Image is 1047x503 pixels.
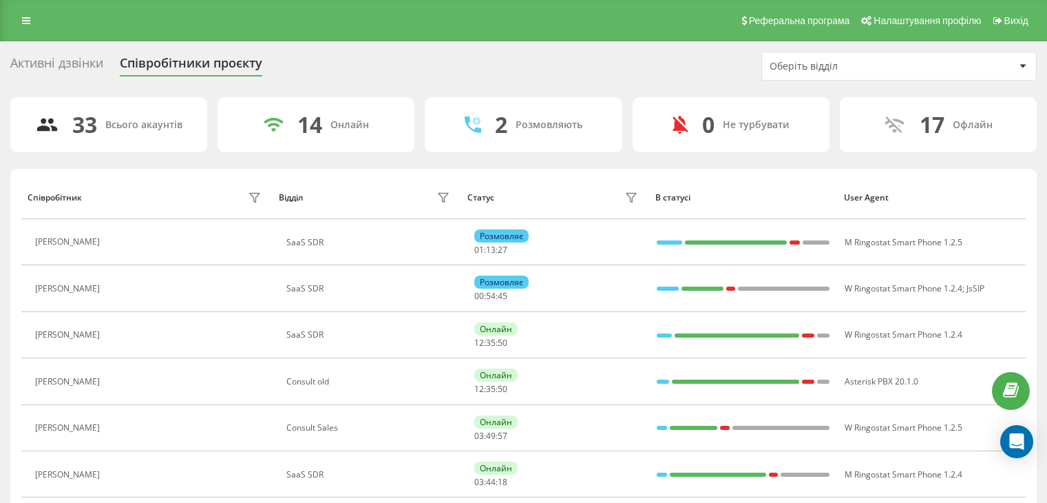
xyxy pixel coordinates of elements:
[474,322,518,336] div: Онлайн
[1004,15,1028,26] span: Вихід
[286,377,454,387] div: Consult old
[655,193,831,203] div: В статусі
[474,384,507,394] div: : :
[474,415,518,429] div: Онлайн
[330,119,369,131] div: Онлайн
[72,112,97,138] div: 33
[498,337,507,349] span: 50
[845,236,962,248] span: M Ringostat Smart Phone 1.2.5
[723,119,790,131] div: Не турбувати
[286,284,454,294] div: SaaS SDR
[486,430,496,442] span: 49
[35,423,103,433] div: [PERSON_NAME]
[474,338,507,348] div: : :
[486,290,496,302] span: 54
[297,112,322,138] div: 14
[474,462,518,475] div: Онлайн
[845,469,962,480] span: M Ringostat Smart Phone 1.2.4
[35,377,103,387] div: [PERSON_NAME]
[486,337,496,349] span: 35
[105,119,182,131] div: Всього акаунтів
[845,376,918,387] span: Asterisk PBX 20.1.0
[286,423,454,433] div: Consult Sales
[495,112,507,138] div: 2
[474,229,529,243] div: Розмовляє
[486,244,496,256] span: 13
[845,283,962,294] span: W Ringostat Smart Phone 1.2.4
[966,283,984,294] span: JsSIP
[498,476,507,488] span: 18
[498,290,507,302] span: 45
[35,237,103,247] div: [PERSON_NAME]
[844,193,1019,203] div: User Agent
[474,337,484,349] span: 12
[474,478,507,487] div: : :
[1000,425,1033,458] div: Open Intercom Messenger
[845,422,962,433] span: W Ringostat Smart Phone 1.2.5
[474,290,484,302] span: 00
[10,56,103,77] div: Активні дзвінки
[286,330,454,340] div: SaaS SDR
[474,476,484,488] span: 03
[770,61,934,72] div: Оберіть відділ
[467,193,494,203] div: Статус
[749,15,850,26] span: Реферальна програма
[486,476,496,488] span: 44
[474,245,507,255] div: : :
[35,284,103,294] div: [PERSON_NAME]
[498,430,507,442] span: 57
[874,15,981,26] span: Налаштування профілю
[474,383,484,395] span: 12
[474,431,507,441] div: : :
[516,119,582,131] div: Розмовляють
[28,193,82,203] div: Співробітник
[120,56,262,77] div: Співробітники проєкту
[498,244,507,256] span: 27
[845,329,962,340] span: W Ringostat Smart Phone 1.2.4
[702,112,715,138] div: 0
[35,330,103,340] div: [PERSON_NAME]
[474,369,518,382] div: Онлайн
[35,470,103,480] div: [PERSON_NAME]
[279,193,303,203] div: Відділ
[498,383,507,395] span: 50
[286,470,454,480] div: SaaS SDR
[953,119,993,131] div: Офлайн
[920,112,944,138] div: 17
[474,430,484,442] span: 03
[286,238,454,247] div: SaaS SDR
[474,291,507,301] div: : :
[474,276,529,289] div: Розмовляє
[474,244,484,256] span: 01
[486,383,496,395] span: 35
